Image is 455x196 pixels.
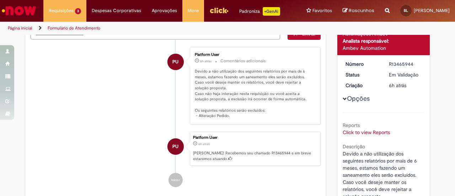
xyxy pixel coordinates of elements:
[5,22,298,35] ul: Trilhas de página
[152,7,177,14] span: Aprovações
[349,7,374,14] span: Rascunhos
[343,129,390,136] a: Click to view Reports
[404,8,408,13] span: BL
[343,44,425,52] div: Ambev Automation
[343,143,365,150] b: Descrição
[340,71,384,78] dt: Status
[239,7,280,16] div: Padroniza
[31,40,321,194] ul: Histórico de tíquete
[263,7,280,16] p: +GenAi
[167,54,184,70] div: Platform User
[195,69,313,119] p: Devido a não utilização dos seguintes relatórios por mais de 6 meses, estamos fazendo um saneamen...
[193,150,317,161] p: [PERSON_NAME]! Recebemos seu chamado R13465944 e em breve estaremos atuando.
[209,5,229,16] img: click_logo_yellow_360x200.png
[172,53,178,70] span: PU
[167,138,184,155] div: Platform User
[302,31,316,37] span: Enviar
[389,82,406,89] time: 01/09/2025 02:01:21
[193,136,317,140] div: Platform User
[8,25,32,31] a: Página inicial
[312,7,332,14] span: Favoritos
[172,138,178,155] span: PU
[31,132,321,166] li: Platform User
[195,53,313,57] div: Platform User
[200,59,212,63] span: 6h atrás
[198,142,210,146] span: 6h atrás
[343,122,360,128] b: Reports
[343,7,374,14] a: Rascunhos
[92,7,141,14] span: Despesas Corporativas
[75,8,81,14] span: 3
[48,25,100,31] a: Formulário de Atendimento
[389,82,422,89] div: 01/09/2025 02:01:21
[340,60,384,68] dt: Número
[220,58,266,64] small: Comentários adicionais
[340,82,384,89] dt: Criação
[198,142,210,146] time: 01/09/2025 02:01:21
[343,37,425,44] div: Analista responsável:
[1,4,37,18] img: ServiceNow
[389,60,422,68] div: R13465944
[389,82,406,89] span: 6h atrás
[414,7,450,14] span: [PERSON_NAME]
[200,59,212,63] time: 01/09/2025 02:01:24
[49,7,74,14] span: Requisições
[188,7,199,14] span: More
[389,71,422,78] div: Em Validação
